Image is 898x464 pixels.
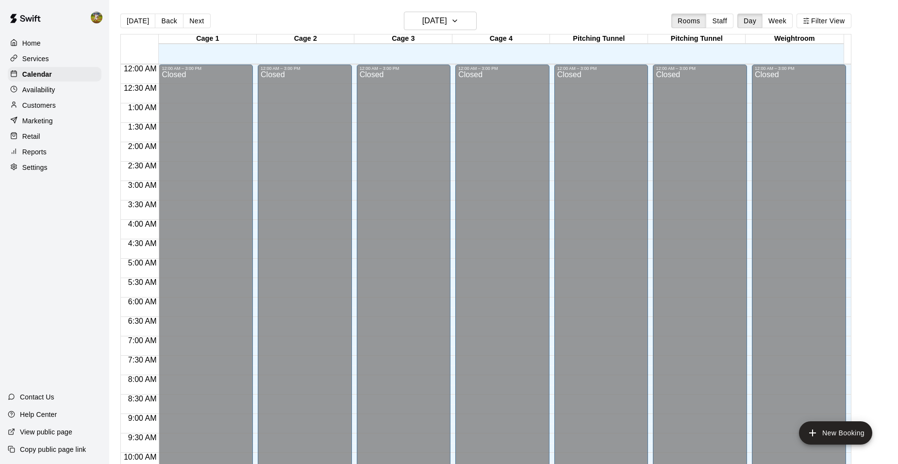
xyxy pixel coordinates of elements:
[121,453,159,461] span: 10:00 AM
[550,34,648,44] div: Pitching Tunnel
[126,259,159,267] span: 5:00 AM
[126,142,159,150] span: 2:00 AM
[155,14,183,28] button: Back
[126,414,159,422] span: 9:00 AM
[8,98,101,113] a: Customers
[8,67,101,82] a: Calendar
[120,14,155,28] button: [DATE]
[22,116,53,126] p: Marketing
[8,114,101,128] a: Marketing
[20,427,72,437] p: View public page
[22,69,52,79] p: Calendar
[762,14,793,28] button: Week
[799,421,872,445] button: add
[126,200,159,209] span: 3:30 AM
[797,14,851,28] button: Filter View
[648,34,746,44] div: Pitching Tunnel
[8,129,101,144] a: Retail
[22,54,49,64] p: Services
[126,336,159,345] span: 7:00 AM
[126,375,159,383] span: 8:00 AM
[8,160,101,175] a: Settings
[656,66,744,71] div: 12:00 AM – 3:00 PM
[89,8,109,27] div: Jhonny Montoya
[404,12,477,30] button: [DATE]
[746,34,844,44] div: Weightroom
[20,410,57,419] p: Help Center
[257,34,355,44] div: Cage 2
[737,14,763,28] button: Day
[8,145,101,159] a: Reports
[22,100,56,110] p: Customers
[8,83,101,97] a: Availability
[8,36,101,50] a: Home
[458,66,547,71] div: 12:00 AM – 3:00 PM
[557,66,646,71] div: 12:00 AM – 3:00 PM
[91,12,102,23] img: Jhonny Montoya
[126,298,159,306] span: 6:00 AM
[183,14,210,28] button: Next
[126,433,159,442] span: 9:30 AM
[360,66,448,71] div: 12:00 AM – 3:00 PM
[452,34,550,44] div: Cage 4
[422,14,447,28] h6: [DATE]
[22,132,40,141] p: Retail
[22,85,55,95] p: Availability
[121,65,159,73] span: 12:00 AM
[22,38,41,48] p: Home
[126,220,159,228] span: 4:00 AM
[126,278,159,286] span: 5:30 AM
[126,395,159,403] span: 8:30 AM
[706,14,733,28] button: Staff
[162,66,250,71] div: 12:00 AM – 3:00 PM
[22,147,47,157] p: Reports
[126,162,159,170] span: 2:30 AM
[671,14,706,28] button: Rooms
[126,317,159,325] span: 6:30 AM
[261,66,349,71] div: 12:00 AM – 3:00 PM
[20,392,54,402] p: Contact Us
[8,51,101,66] a: Services
[20,445,86,454] p: Copy public page link
[159,34,257,44] div: Cage 1
[126,239,159,248] span: 4:30 AM
[126,181,159,189] span: 3:00 AM
[126,356,159,364] span: 7:30 AM
[755,66,843,71] div: 12:00 AM – 3:00 PM
[126,103,159,112] span: 1:00 AM
[354,34,452,44] div: Cage 3
[121,84,159,92] span: 12:30 AM
[126,123,159,131] span: 1:30 AM
[22,163,48,172] p: Settings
